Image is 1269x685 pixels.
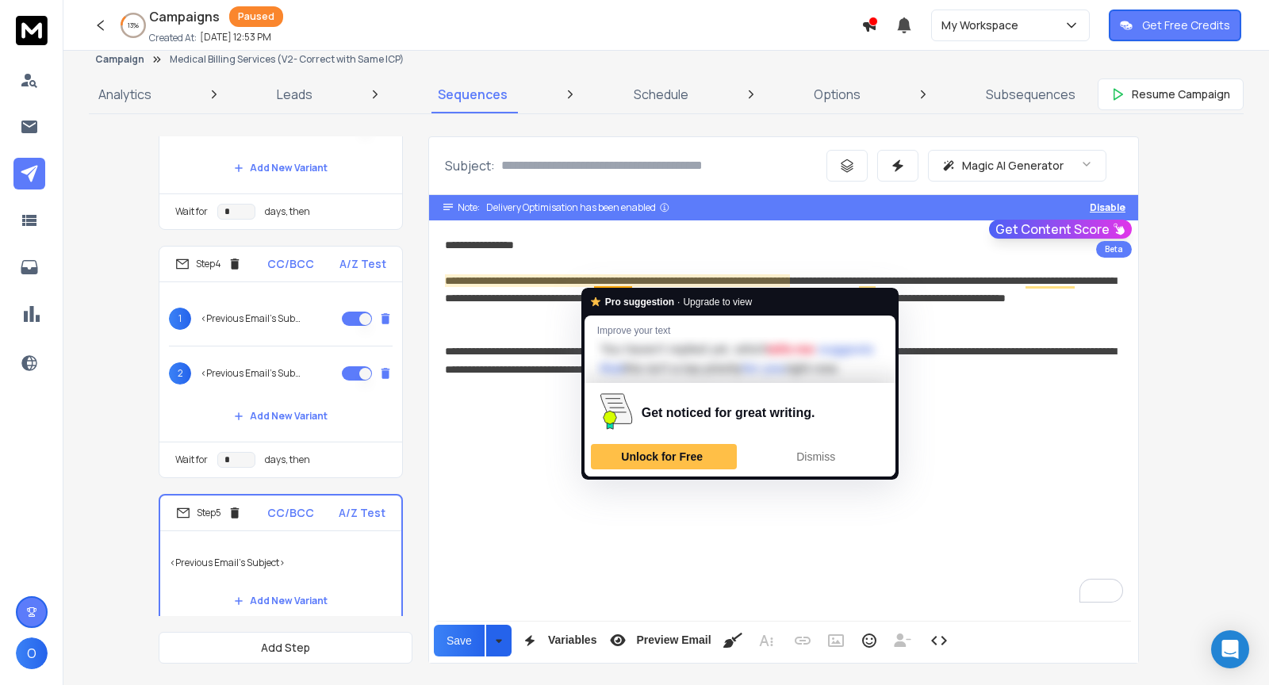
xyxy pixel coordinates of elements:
h1: Campaigns [149,7,220,26]
button: O [16,637,48,669]
p: Options [814,85,861,104]
p: Subject: [445,156,495,175]
button: Resume Campaign [1098,78,1244,110]
p: days, then [265,205,310,218]
p: Analytics [98,85,151,104]
div: Step 5 [176,506,242,520]
div: To enrich screen reader interactions, please activate Accessibility in Grammarly extension settings [429,220,1138,618]
li: Step5CC/BCCA/Z Test<Previous Email's Subject>Add New Variant [159,494,403,628]
a: Leads [267,75,322,113]
a: Analytics [89,75,161,113]
span: 2 [169,362,191,385]
p: days, then [265,453,310,466]
div: Paused [229,6,283,27]
span: Preview Email [633,633,714,647]
button: Insert Unsubscribe Link [888,625,918,656]
button: Disable [1090,201,1125,214]
button: Insert Image (⌘P) [821,625,851,656]
p: Sequences [438,85,508,104]
button: Get Free Credits [1109,10,1241,41]
a: Subsequences [976,75,1085,113]
div: Open Intercom Messenger [1211,630,1249,668]
span: 1 [169,308,191,330]
p: My Workspace [941,17,1025,33]
a: Options [804,75,870,113]
p: Magic AI Generator [962,158,1064,174]
p: A/Z Test [339,505,385,521]
button: Add New Variant [221,152,340,184]
p: Get Free Credits [1142,17,1230,33]
div: Step 4 [175,257,242,271]
p: Leads [277,85,312,104]
p: CC/BCC [267,505,314,521]
p: [DATE] 12:53 PM [200,31,271,44]
button: Insert Link (⌘K) [788,625,818,656]
p: Wait for [175,205,208,218]
span: Note: [458,201,480,214]
a: Sequences [428,75,517,113]
li: Step4CC/BCCA/Z Test1<Previous Email's Subject>2<Previous Email's Subject>Add New VariantWait ford... [159,246,403,478]
button: Magic AI Generator [928,150,1106,182]
p: Subsequences [986,85,1075,104]
p: <Previous Email's Subject> [170,541,392,585]
button: Add New Variant [221,400,340,432]
button: Save [434,625,485,656]
button: Preview Email [603,625,714,656]
button: More Text [751,625,781,656]
p: Wait for [175,453,208,466]
button: Code View [924,625,954,656]
p: Schedule [634,85,688,104]
button: Add New Variant [221,585,340,617]
p: CC/BCC [267,256,314,272]
p: Medical Billing Services (V2- Correct with Same ICP) [170,53,404,66]
p: <Previous Email's Subject> [201,312,302,325]
p: Created At: [149,32,197,44]
button: Campaign [95,53,144,66]
p: A/Z Test [339,256,386,272]
button: Emoticons [854,625,884,656]
div: Delivery Optimisation has been enabled [486,201,670,214]
button: Get Content Score [989,220,1132,239]
button: Add Step [159,632,412,664]
a: Schedule [624,75,698,113]
div: Beta [1096,241,1132,258]
p: <Previous Email's Subject> [201,367,302,380]
button: Clean HTML [718,625,748,656]
button: Variables [515,625,600,656]
span: Variables [545,633,600,647]
p: 13 % [128,21,139,30]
